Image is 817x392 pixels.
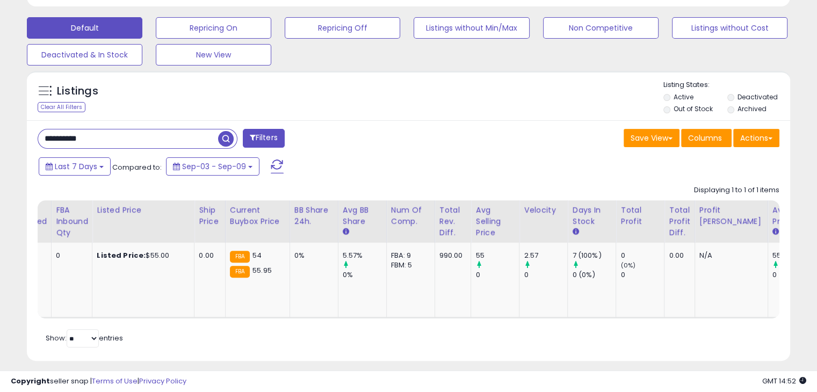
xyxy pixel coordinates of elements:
small: Avg BB Share. [343,227,349,237]
h5: Listings [57,84,98,99]
a: Privacy Policy [139,376,186,386]
div: Velocity [524,205,563,216]
div: Total Profit Diff. [669,205,690,238]
span: Columns [688,133,722,143]
div: Avg Selling Price [475,205,515,238]
div: 0 [524,270,567,280]
small: (0%) [620,261,635,270]
div: 0 (0%) [572,270,616,280]
div: 0 [620,270,664,280]
div: seller snap | | [11,376,186,387]
label: Deactivated [737,92,777,101]
div: Avg BB Share [343,205,382,227]
button: Last 7 Days [39,157,111,176]
div: BB Share 24h. [294,205,334,227]
div: 55 [475,251,519,260]
div: Total Rev. Diff. [439,205,467,238]
button: Save View [624,129,679,147]
div: FBA Reserved Qty [11,205,47,238]
div: Profit [PERSON_NAME] [699,205,763,227]
div: $55.00 [97,251,186,260]
span: Show: entries [46,333,123,343]
div: Avg Win Price [772,205,812,227]
button: Listings without Min/Max [414,17,529,39]
div: 0.00 [199,251,216,260]
b: Listed Price: [97,250,146,260]
div: 0 [620,251,664,260]
div: FBA: 9 [391,251,426,260]
button: Sep-03 - Sep-09 [166,157,259,176]
div: 0% [343,270,386,280]
small: Avg Win Price. [772,227,779,237]
span: Compared to: [112,162,162,172]
strong: Copyright [11,376,50,386]
span: Sep-03 - Sep-09 [182,161,246,172]
div: 0.00 [669,251,686,260]
span: 2025-09-17 14:52 GMT [762,376,806,386]
small: FBA [230,251,250,263]
span: 55.95 [252,265,272,275]
div: 0 [56,251,84,260]
div: Clear All Filters [38,102,85,112]
div: 0 [475,270,519,280]
button: Repricing On [156,17,271,39]
button: Deactivated & In Stock [27,44,142,66]
div: 0% [294,251,330,260]
div: 7 (100%) [572,251,616,260]
p: Listing States: [663,80,790,90]
button: New View [156,44,271,66]
button: Listings without Cost [672,17,787,39]
a: Terms of Use [92,376,138,386]
button: Actions [733,129,779,147]
div: Ship Price [199,205,220,227]
div: Displaying 1 to 1 of 1 items [694,185,779,195]
div: Days In Stock [572,205,611,227]
div: 2.57 [524,251,567,260]
label: Archived [737,104,766,113]
div: N/A [699,251,760,260]
div: 990.00 [439,251,463,260]
button: Default [27,17,142,39]
div: Total Profit [620,205,660,227]
label: Out of Stock [674,104,713,113]
span: 54 [252,250,262,260]
button: Columns [681,129,732,147]
div: 5.57% [343,251,386,260]
small: Days In Stock. [572,227,579,237]
button: Non Competitive [543,17,659,39]
div: Listed Price [97,205,190,216]
small: FBA [230,266,250,278]
div: FBA inbound Qty [56,205,88,238]
div: 0 [772,270,816,280]
button: Repricing Off [285,17,400,39]
div: Current Buybox Price [230,205,285,227]
div: FBM: 5 [391,260,426,270]
label: Active [674,92,693,101]
button: Filters [243,129,285,148]
span: Last 7 Days [55,161,97,172]
div: 55.11 [772,251,816,260]
div: Num of Comp. [391,205,430,227]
